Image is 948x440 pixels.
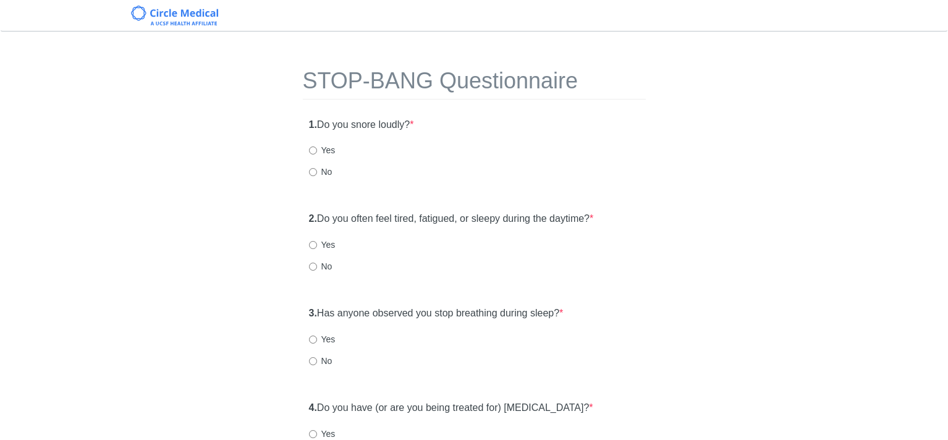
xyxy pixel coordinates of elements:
[309,212,594,226] label: Do you often feel tired, fatigued, or sleepy during the daytime?
[309,241,317,249] input: Yes
[309,402,317,413] strong: 4.
[309,144,336,156] label: Yes
[309,333,336,345] label: Yes
[309,428,336,440] label: Yes
[309,307,564,321] label: Has anyone observed you stop breathing during sleep?
[309,213,317,224] strong: 2.
[309,146,317,154] input: Yes
[309,401,593,415] label: Do you have (or are you being treated for) [MEDICAL_DATA]?
[309,118,414,132] label: Do you snore loudly?
[309,308,317,318] strong: 3.
[309,355,332,367] label: No
[303,69,646,99] h1: STOP-BANG Questionnaire
[309,239,336,251] label: Yes
[309,168,317,176] input: No
[309,119,317,130] strong: 1.
[309,430,317,438] input: Yes
[309,357,317,365] input: No
[309,166,332,178] label: No
[309,260,332,273] label: No
[131,6,218,25] img: Circle Medical Logo
[309,336,317,344] input: Yes
[309,263,317,271] input: No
